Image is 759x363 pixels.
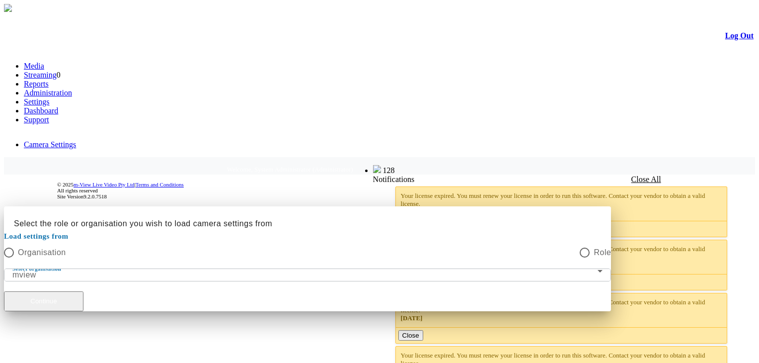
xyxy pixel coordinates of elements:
[24,106,58,115] a: Dashboard
[227,166,353,173] span: Welcome, System Administrator (Administrator)
[24,71,57,79] a: Streaming
[57,71,61,79] span: 0
[631,175,661,183] a: Close All
[4,206,611,230] h2: Select the role or organisation you wish to load camera settings from
[398,330,423,341] button: Close
[10,176,50,205] img: DigiCert Secured Site Seal
[83,193,107,199] span: 9.2.0.7518
[57,193,754,199] div: Site Version
[401,314,423,322] span: [DATE]
[136,181,184,187] a: Terms and Conditions
[12,271,36,279] span: mview
[14,247,66,259] label: Organisation
[383,166,395,175] span: 128
[24,97,50,106] a: Settings
[401,192,722,216] div: Your license expired. You must renew your license in order to run this software. Contact your ven...
[725,31,754,40] a: Log Out
[24,80,49,88] a: Reports
[4,230,611,242] mat-label: Load settings from
[4,291,83,311] button: Continue
[590,247,611,259] label: Role
[373,165,381,173] img: bell25.png
[74,181,135,187] a: m-View Live Video Pty Ltd
[24,89,72,97] a: Administration
[24,115,49,124] a: Support
[373,175,734,184] div: Notifications
[24,62,44,70] a: Media
[4,246,611,259] mat-radio-group: Select an option
[4,4,12,12] img: arrow-3.png
[24,140,76,149] a: Camera Settings
[57,181,754,199] div: © 2025 | All rights reserved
